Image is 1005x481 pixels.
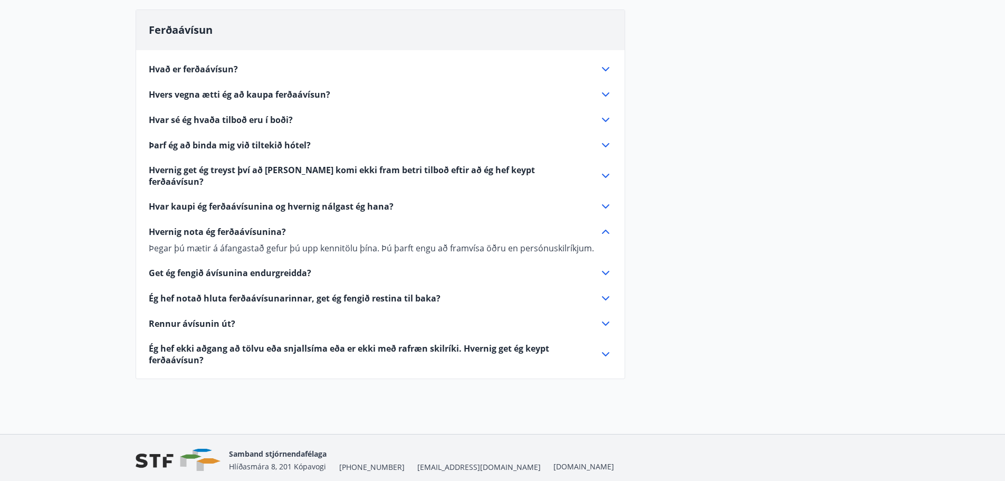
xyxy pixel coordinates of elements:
span: Hvernig get ég treyst því að [PERSON_NAME] komi ekki fram betri tilboð eftir að ég hef keypt ferð... [149,164,587,187]
span: Hlíðasmára 8, 201 Kópavogi [229,461,326,471]
span: Get ég fengið ávísunina endurgreidda? [149,267,311,279]
span: Ég hef ekki aðgang að tölvu eða snjallsíma eða er ekki með rafræn skilríki. Hvernig get ég keypt ... [149,343,587,366]
div: Hvað er ferðaávísun? [149,63,612,76]
div: Hvar kaupi ég ferðaávísunina og hvernig nálgast ég hana? [149,200,612,213]
div: Hvar sé ég hvaða tilboð eru í boði? [149,114,612,126]
span: Hvað er ferðaávísun? [149,63,238,75]
a: [DOMAIN_NAME] [553,461,614,471]
span: [EMAIL_ADDRESS][DOMAIN_NAME] [417,462,541,473]
span: Ferðaávísun [149,23,213,37]
span: Þarf ég að binda mig við tiltekið hótel? [149,139,311,151]
span: Hvernig nota ég ferðaávísunina? [149,226,286,238]
div: Hvernig nota ég ferðaávísunina? [149,225,612,238]
div: Ég hef notað hluta ferðaávísunarinnar, get ég fengið restina til baka? [149,292,612,305]
span: [PHONE_NUMBER] [339,462,405,473]
div: Rennur ávísunin út? [149,317,612,330]
span: Rennur ávísunin út? [149,318,235,329]
span: Ég hef notað hluta ferðaávísunarinnar, get ég fengið restina til baka? [149,293,441,304]
div: Get ég fengið ávísunina endurgreidda? [149,267,612,279]
span: Hvers vegna ætti ég að kaupa ferðaávísun? [149,89,330,100]
div: Hvers vegna ætti ég að kaupa ferðaávísun? [149,88,612,101]
div: Hvernig nota ég ferðaávísunina? [149,238,612,254]
img: vjCaq2fThgY3EUYqSgpjEiBg6WP39ov69hlhuPVN.png [136,449,221,471]
p: Þegar þú mætir á áfangastað gefur þú upp kennitölu þína. Þú þarft engu að framvísa öðru en persón... [149,242,612,254]
div: Ég hef ekki aðgang að tölvu eða snjallsíma eða er ekki með rafræn skilríki. Hvernig get ég keypt ... [149,343,612,366]
span: Hvar kaupi ég ferðaávísunina og hvernig nálgast ég hana? [149,201,394,212]
div: Hvernig get ég treyst því að [PERSON_NAME] komi ekki fram betri tilboð eftir að ég hef keypt ferð... [149,164,612,187]
span: Hvar sé ég hvaða tilboð eru í boði? [149,114,293,126]
div: Þarf ég að binda mig við tiltekið hótel? [149,139,612,152]
span: Samband stjórnendafélaga [229,449,327,459]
